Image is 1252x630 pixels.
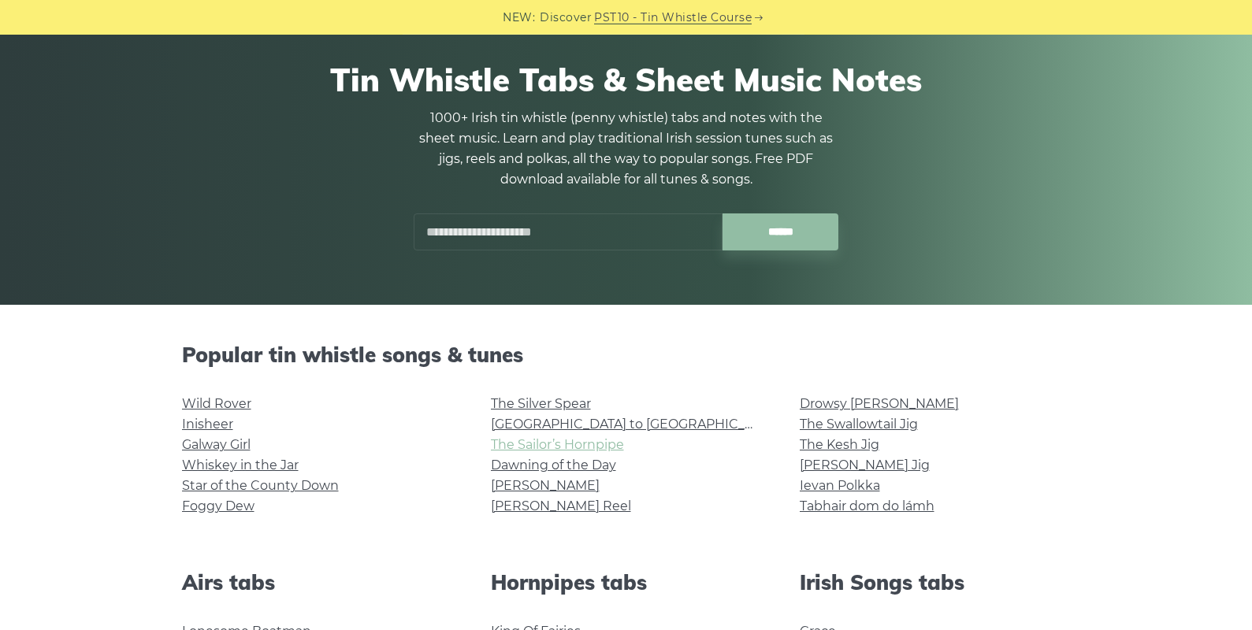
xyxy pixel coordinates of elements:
a: PST10 - Tin Whistle Course [594,9,752,27]
a: [PERSON_NAME] [491,478,600,493]
a: Wild Rover [182,396,251,411]
a: Inisheer [182,417,233,432]
h2: Airs tabs [182,570,453,595]
a: The Silver Spear [491,396,591,411]
h1: Tin Whistle Tabs & Sheet Music Notes [182,61,1071,98]
a: Ievan Polkka [800,478,880,493]
span: Discover [540,9,592,27]
h2: Hornpipes tabs [491,570,762,595]
a: Foggy Dew [182,498,254,513]
a: The Sailor’s Hornpipe [491,437,624,452]
a: Whiskey in the Jar [182,458,299,472]
a: Drowsy [PERSON_NAME] [800,396,959,411]
p: 1000+ Irish tin whistle (penny whistle) tabs and notes with the sheet music. Learn and play tradi... [414,108,839,190]
h2: Popular tin whistle songs & tunes [182,343,1071,367]
a: The Swallowtail Jig [800,417,918,432]
a: Galway Girl [182,437,251,452]
a: Tabhair dom do lámh [800,498,934,513]
span: NEW: [503,9,535,27]
a: The Kesh Jig [800,437,879,452]
a: Dawning of the Day [491,458,616,472]
a: [PERSON_NAME] Jig [800,458,930,472]
h2: Irish Songs tabs [800,570,1071,595]
a: [GEOGRAPHIC_DATA] to [GEOGRAPHIC_DATA] [491,417,782,432]
a: Star of the County Down [182,478,339,493]
a: [PERSON_NAME] Reel [491,498,631,513]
